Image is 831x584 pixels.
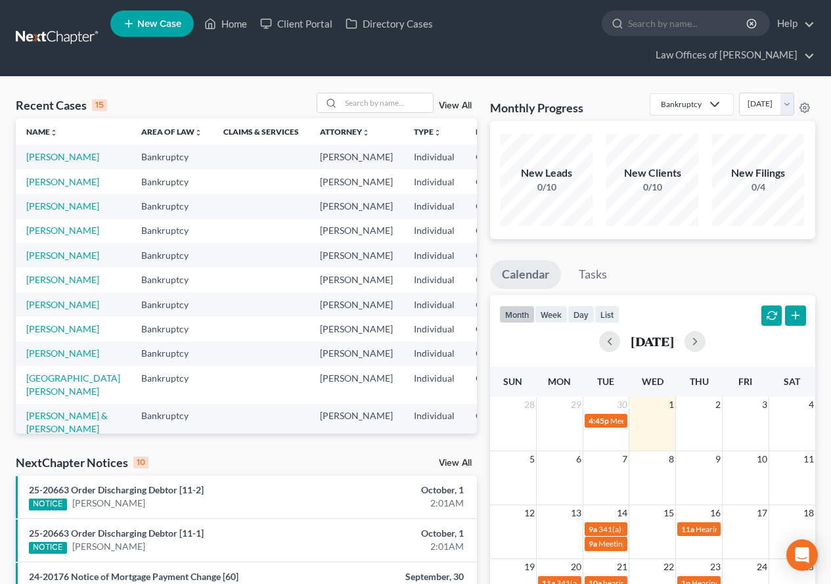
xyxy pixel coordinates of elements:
a: Area of Lawunfold_more [141,127,202,137]
a: Law Offices of [PERSON_NAME] [649,43,815,67]
span: 9 [714,451,722,467]
td: [PERSON_NAME] [309,169,403,194]
i: unfold_more [50,129,58,137]
td: Bankruptcy [131,219,213,243]
div: October, 1 [327,527,463,540]
span: 2 [714,397,722,413]
td: Bankruptcy [131,267,213,292]
a: [PERSON_NAME] [72,540,145,553]
span: 7 [621,451,629,467]
span: 9a [589,539,597,549]
span: Mon [548,376,571,387]
span: 341(a) meeting for [PERSON_NAME] [598,524,725,534]
span: 11a [681,524,694,534]
button: day [568,305,595,323]
div: New Filings [712,166,804,181]
td: Individual [403,404,465,441]
span: 1 [667,397,675,413]
td: CTB [465,194,529,218]
a: View All [439,101,472,110]
span: 14 [616,505,629,521]
td: Bankruptcy [131,366,213,403]
td: Bankruptcy [131,243,213,267]
td: [PERSON_NAME] [309,219,403,243]
td: Bankruptcy [131,342,213,366]
span: 15 [662,505,675,521]
td: Individual [403,267,465,292]
a: [PERSON_NAME] [26,151,99,162]
span: Sat [784,376,800,387]
span: 4 [807,397,815,413]
h2: [DATE] [631,334,674,348]
div: Open Intercom Messenger [786,539,818,571]
span: 20 [570,559,583,575]
span: Fri [738,376,752,387]
span: 3 [761,397,769,413]
td: CTB [465,292,529,317]
span: 16 [709,505,722,521]
i: unfold_more [194,129,202,137]
a: [PERSON_NAME] [26,225,99,236]
span: 21 [616,559,629,575]
span: Meeting of Creditors for [PERSON_NAME] [598,539,744,549]
td: CTB [465,404,529,441]
td: Bankruptcy [131,292,213,317]
div: September, 30 [327,570,463,583]
div: October, 1 [327,483,463,497]
span: 11 [802,451,815,467]
div: NOTICE [29,499,67,510]
td: Individual [403,366,465,403]
td: [PERSON_NAME] [309,243,403,267]
a: Home [198,12,254,35]
td: [PERSON_NAME] [309,366,403,403]
i: unfold_more [434,129,441,137]
a: [PERSON_NAME] [26,348,99,359]
a: [GEOGRAPHIC_DATA][PERSON_NAME] [26,372,120,397]
a: [PERSON_NAME] [26,299,99,310]
td: CTB [465,317,529,341]
td: Bankruptcy [131,145,213,169]
a: Nameunfold_more [26,127,58,137]
span: 4:45p [589,416,609,426]
th: Claims & Services [213,118,309,145]
span: Hearing for [PERSON_NAME] [696,524,798,534]
td: Individual [403,342,465,366]
a: [PERSON_NAME] [26,176,99,187]
input: Search by name... [341,93,433,112]
td: CTB [465,243,529,267]
a: 24-20176 Notice of Mortgage Payment Change [60] [29,571,238,582]
span: 10 [755,451,769,467]
div: 0/10 [501,181,593,194]
td: [PERSON_NAME] [309,145,403,169]
span: 18 [802,505,815,521]
span: 9a [589,524,597,534]
td: [PERSON_NAME] [309,292,403,317]
div: 0/10 [606,181,698,194]
td: CTB [465,342,529,366]
td: Individual [403,292,465,317]
input: Search by name... [628,11,748,35]
a: Client Portal [254,12,339,35]
td: Bankruptcy [131,169,213,194]
a: Calendar [490,260,561,289]
a: Districtunfold_more [476,127,519,137]
button: list [595,305,619,323]
span: Meeting of Creditors for [PERSON_NAME] [610,416,756,426]
td: CTB [465,219,529,243]
h3: Monthly Progress [490,100,583,116]
td: Bankruptcy [131,317,213,341]
a: Help [771,12,815,35]
td: [PERSON_NAME] [309,404,403,441]
td: CTB [465,145,529,169]
td: [PERSON_NAME] [309,194,403,218]
span: 22 [662,559,675,575]
div: NextChapter Notices [16,455,148,470]
td: Individual [403,169,465,194]
span: 30 [616,397,629,413]
td: [PERSON_NAME] [309,267,403,292]
span: 29 [570,397,583,413]
div: 10 [133,457,148,468]
div: 15 [92,99,107,111]
div: Recent Cases [16,97,107,113]
button: month [499,305,535,323]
